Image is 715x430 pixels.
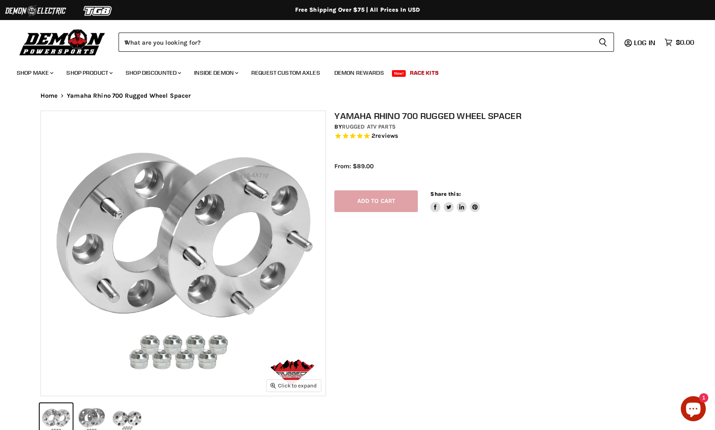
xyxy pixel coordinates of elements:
ul: Main menu [10,61,692,81]
a: Request Custom Axles [245,64,326,81]
span: reviews [375,132,398,139]
span: Rated 5.0 out of 5 stars 2 reviews [334,132,683,141]
a: Demon Rewards [328,64,390,81]
a: Race Kits [404,64,445,81]
span: Yamaha Rhino 700 Rugged Wheel Spacer [67,92,191,99]
span: 2 reviews [371,132,398,139]
a: Shop Product [60,64,118,81]
div: Free Shipping Over $75 | All Prices In USD [24,6,692,14]
a: Shop Discounted [119,64,186,81]
span: From: $89.00 [334,162,374,170]
a: Log in [630,39,660,46]
img: TGB Logo 2 [67,3,129,19]
form: Product [119,33,614,52]
div: by [334,122,683,132]
a: Home [40,92,58,99]
nav: Breadcrumbs [24,92,692,99]
span: $0.00 [676,38,694,46]
a: Shop Make [10,64,58,81]
a: $0.00 [660,36,698,48]
span: Click to expand [270,382,317,389]
input: When autocomplete results are available use up and down arrows to review and enter to select [119,33,592,52]
button: Click to expand [267,380,321,391]
button: Search [592,33,614,52]
img: Demon Electric Logo 2 [4,3,67,19]
a: Rugged ATV Parts [342,123,396,130]
h1: Yamaha Rhino 700 Rugged Wheel Spacer [334,111,683,121]
span: New! [392,70,406,77]
inbox-online-store-chat: Shopify online store chat [678,396,708,423]
aside: Share this: [430,190,480,212]
span: Share this: [430,191,460,197]
a: Inside Demon [188,64,243,81]
img: Demon Powersports [17,27,108,57]
span: Log in [634,38,655,47]
img: Yamaha Rhino 700 Rugged Wheel Spacer [41,111,326,396]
